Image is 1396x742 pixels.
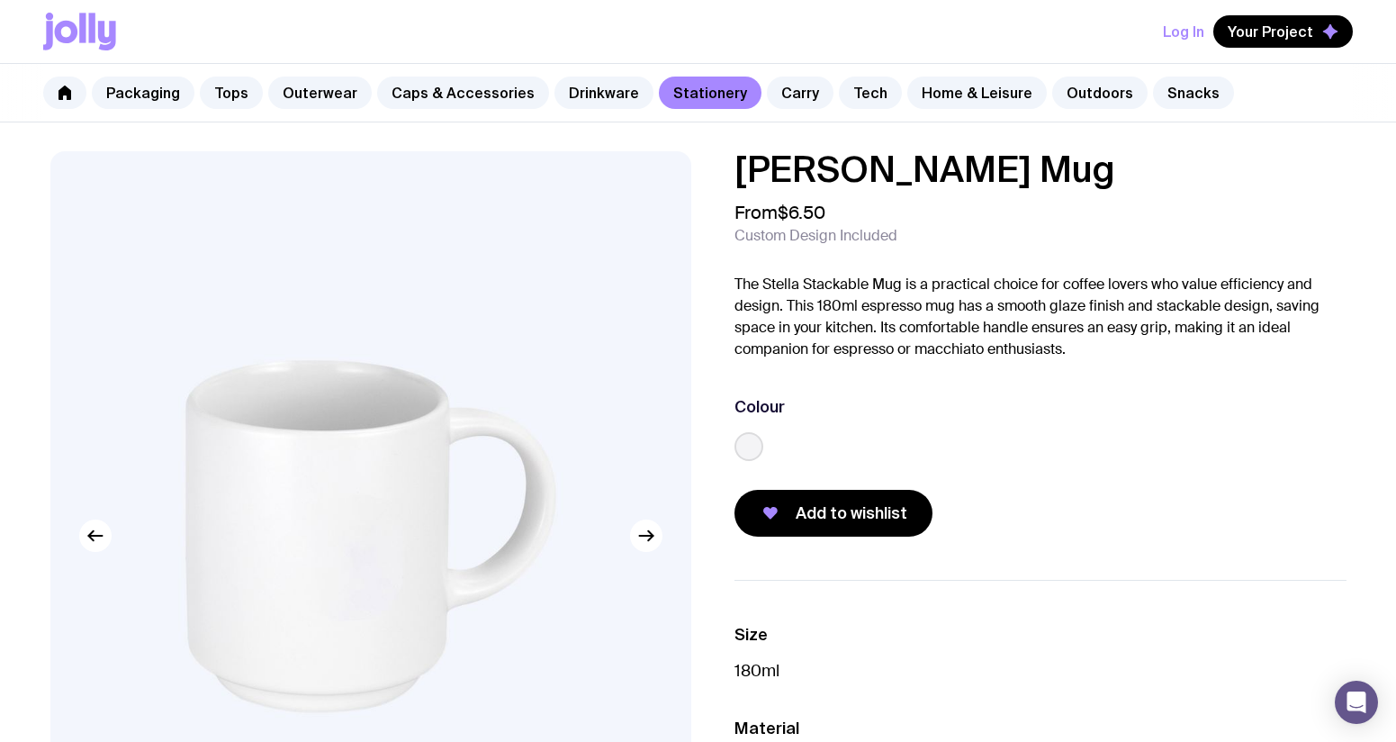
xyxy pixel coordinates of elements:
[268,77,372,109] a: Outerwear
[734,624,1346,646] h3: Size
[200,77,263,109] a: Tops
[1153,77,1234,109] a: Snacks
[1052,77,1148,109] a: Outdoors
[734,396,785,418] h3: Colour
[734,718,1346,739] h3: Material
[377,77,549,109] a: Caps & Accessories
[734,274,1346,360] p: The Stella Stackable Mug is a practical choice for coffee lovers who value efficiency and design....
[1213,15,1353,48] button: Your Project
[554,77,653,109] a: Drinkware
[659,77,761,109] a: Stationery
[1335,681,1378,724] div: Open Intercom Messenger
[767,77,833,109] a: Carry
[734,490,932,537] button: Add to wishlist
[734,660,1346,682] p: 180ml
[734,227,897,245] span: Custom Design Included
[734,151,1346,187] h1: [PERSON_NAME] Mug
[839,77,902,109] a: Tech
[92,77,194,109] a: Packaging
[796,502,907,524] span: Add to wishlist
[907,77,1047,109] a: Home & Leisure
[1228,23,1313,41] span: Your Project
[734,202,825,223] span: From
[1163,15,1204,48] button: Log In
[778,201,825,224] span: $6.50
